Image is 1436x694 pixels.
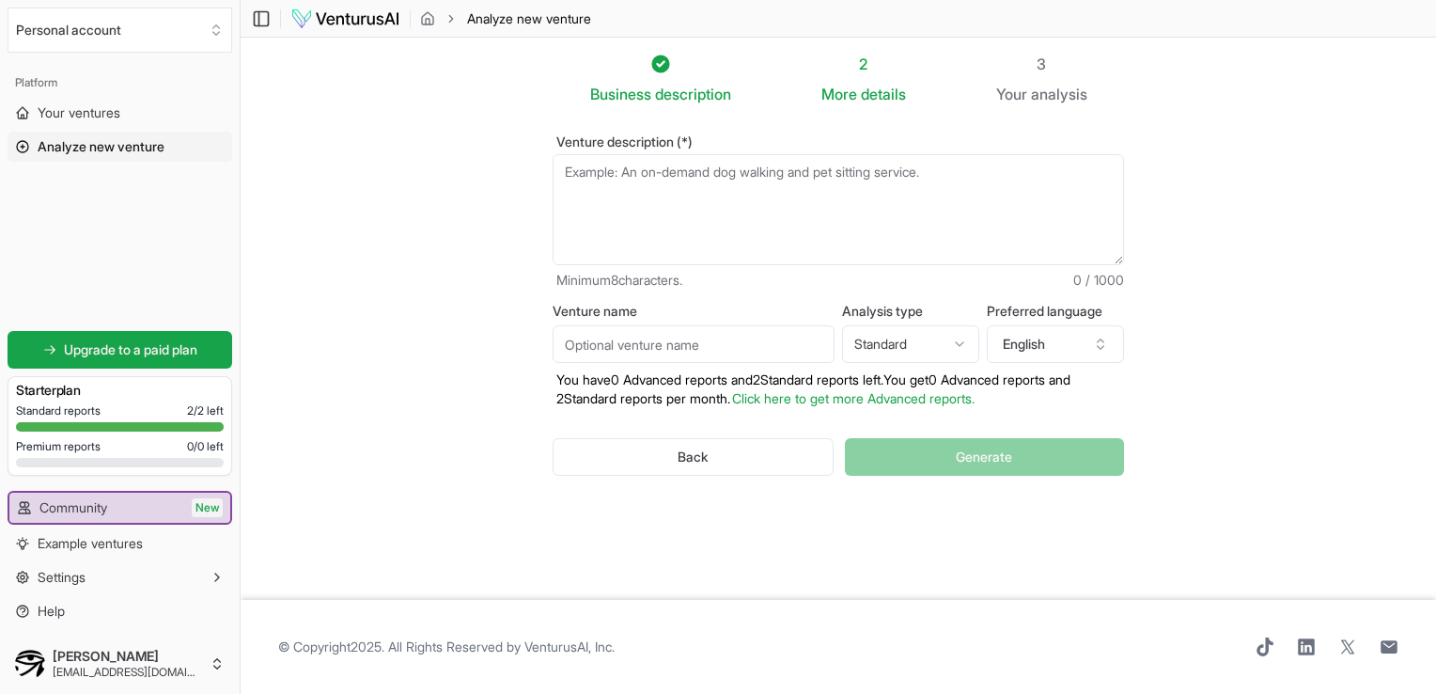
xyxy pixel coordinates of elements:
span: [EMAIL_ADDRESS][DOMAIN_NAME] [53,665,202,680]
a: CommunityNew [9,493,230,523]
span: Your ventures [38,103,120,122]
label: Preferred language [987,305,1124,318]
a: Analyze new venture [8,132,232,162]
a: Click here to get more Advanced reports. [732,390,975,406]
span: 2 / 2 left [187,403,224,418]
img: logo [290,8,400,30]
nav: breadcrumb [420,9,591,28]
h3: Starter plan [16,381,224,400]
a: Help [8,596,232,626]
span: 0 / 0 left [187,439,224,454]
span: Business [590,83,651,105]
a: Your ventures [8,98,232,128]
img: ACg8ocKfj4Q2FLJFFQw6Fu7C2xVoZgbEAWnIGET3cvY5CO7V3lU7PA=s96-c [15,649,45,679]
div: 3 [996,53,1087,75]
span: More [821,83,857,105]
span: Upgrade to a paid plan [64,340,197,359]
span: Premium reports [16,439,101,454]
a: Example ventures [8,528,232,559]
label: Venture description (*) [553,135,1124,149]
span: New [192,498,223,517]
span: Community [39,498,107,517]
span: 0 / 1000 [1073,271,1124,290]
button: English [987,325,1124,363]
p: You have 0 Advanced reports and 2 Standard reports left. Y ou get 0 Advanced reports and 2 Standa... [553,371,1124,408]
a: Upgrade to a paid plan [8,331,232,369]
span: description [655,85,731,103]
span: Settings [38,568,86,587]
span: Analyze new venture [38,137,164,156]
label: Analysis type [842,305,979,318]
label: Venture name [553,305,835,318]
span: Help [38,602,65,621]
button: Settings [8,562,232,592]
span: Example ventures [38,534,143,553]
a: VenturusAI, Inc [524,639,612,655]
span: details [861,85,906,103]
span: [PERSON_NAME] [53,648,202,665]
span: Standard reports [16,403,101,418]
span: Analyze new venture [467,9,591,28]
input: Optional venture name [553,325,835,363]
span: Your [996,83,1027,105]
span: Minimum 8 characters. [556,271,682,290]
span: © Copyright 2025 . All Rights Reserved by . [278,638,615,656]
button: [PERSON_NAME][EMAIL_ADDRESS][DOMAIN_NAME] [8,641,232,686]
div: Platform [8,68,232,98]
span: analysis [1031,85,1087,103]
button: Select an organization [8,8,232,53]
button: Back [553,438,834,476]
div: 2 [821,53,906,75]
